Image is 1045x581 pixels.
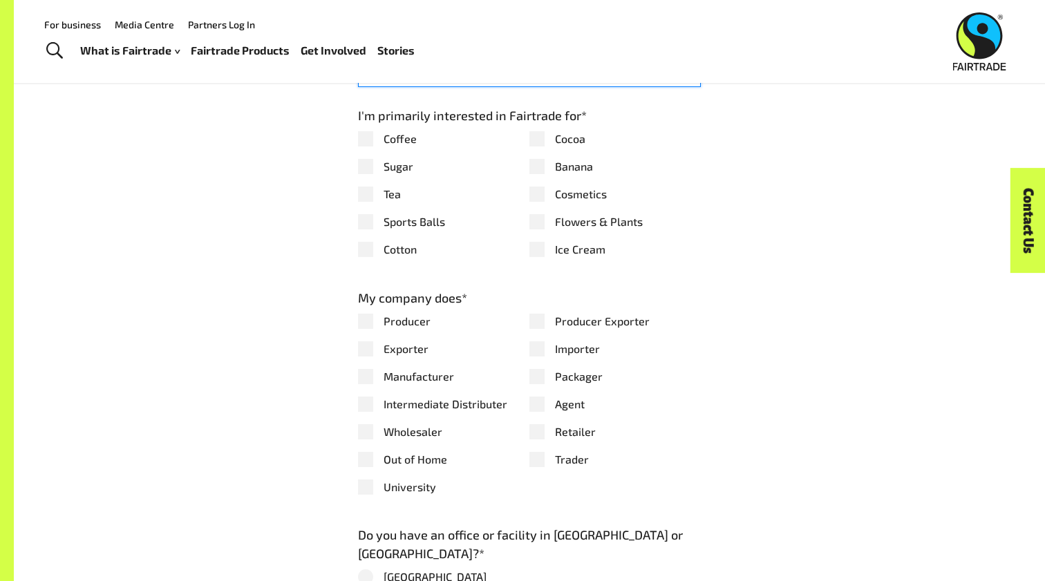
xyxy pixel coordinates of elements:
label: Intermediate Distributer [358,396,529,412]
label: Exporter [358,341,529,357]
label: Wholesaler [358,423,529,440]
label: Cosmetics [529,186,701,202]
label: Manufacturer [358,368,529,385]
label: Coffee [358,131,529,147]
label: I'm primarily interested in Fairtrade for [358,106,701,125]
label: Agent [529,396,701,412]
label: Out of Home [358,451,529,468]
a: Fairtrade Products [191,41,290,61]
img: Fairtrade Australia New Zealand logo [953,12,1006,70]
label: Packager [529,368,701,385]
label: Tea [358,186,529,202]
a: Toggle Search [37,34,71,68]
label: University [358,479,529,495]
label: Importer [529,341,701,357]
label: Ice Cream [529,241,701,258]
label: Sugar [358,158,529,175]
label: Cotton [358,241,529,258]
label: Flowers & Plants [529,213,701,230]
label: Retailer [529,423,701,440]
label: Producer Exporter [529,313,701,330]
a: Get Involved [301,41,366,61]
a: Media Centre [115,19,174,30]
label: Banana [529,158,701,175]
label: Trader [529,451,701,468]
label: Do you have an office or facility in [GEOGRAPHIC_DATA] or [GEOGRAPHIC_DATA]? [358,526,701,563]
a: For business [44,19,101,30]
label: Cocoa [529,131,701,147]
label: Producer [358,313,529,330]
label: Sports Balls [358,213,529,230]
label: My company does [358,289,701,307]
a: Stories [377,41,415,61]
a: What is Fairtrade [80,41,180,61]
a: Partners Log In [188,19,255,30]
